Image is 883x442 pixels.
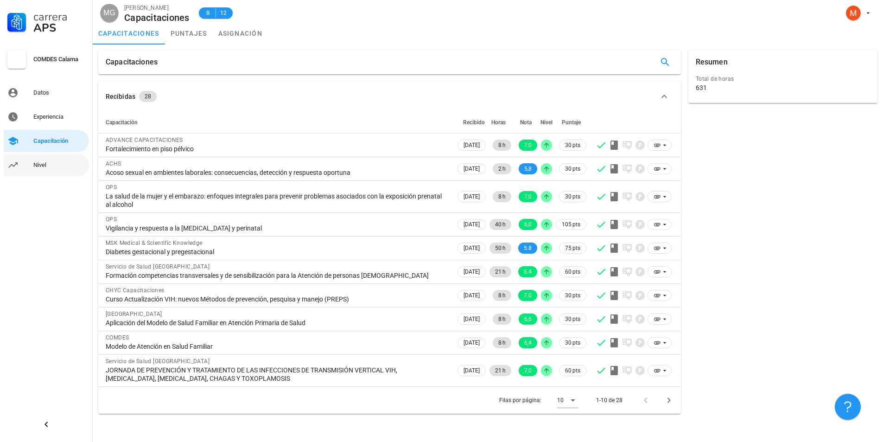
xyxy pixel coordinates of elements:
[106,50,158,74] div: Capacitaciones
[562,220,580,229] span: 105 pts
[98,82,681,111] button: Recibidas 28
[520,119,532,126] span: Nota
[565,366,580,375] span: 60 pts
[464,338,480,348] span: [DATE]
[4,154,89,176] a: Nivel
[4,82,89,104] a: Datos
[124,13,190,23] div: Capacitaciones
[498,290,506,301] span: 8 h
[524,266,532,277] span: 6.4
[106,342,448,351] div: Modelo de Atención en Salud Familiar
[106,240,203,246] span: MSK Medical & Scientific Knowledge
[106,271,448,280] div: Formación competencias transversales y de sensibilización para la Atención de personas [DEMOGRAPH...
[98,111,456,134] th: Capacitación
[456,111,488,134] th: Recibido
[524,163,532,174] span: 5,8
[498,140,506,151] span: 8 h
[103,4,115,22] span: MG
[565,243,580,253] span: 75 pts
[498,314,506,325] span: 8 h
[696,50,728,74] div: Resumen
[540,119,553,126] span: Nivel
[106,224,448,232] div: Vigilancia y respuesta a la [MEDICAL_DATA] y perinatal
[513,111,539,134] th: Nota
[565,192,580,201] span: 30 pts
[495,219,506,230] span: 40 h
[524,290,532,301] span: 7.0
[464,267,480,277] span: [DATE]
[204,8,212,18] span: B
[464,365,480,376] span: [DATE]
[106,366,448,383] div: JORNADA DE PREVENCIÓN Y TRATAMIENTO DE LAS INFECCIONES DE TRANSMISIÓN VERTICAL VIH, [MEDICAL_DATA...
[498,163,506,174] span: 2 h
[124,3,190,13] div: [PERSON_NAME]
[696,74,870,83] div: Total de horas
[33,137,85,145] div: Capacitación
[524,243,532,254] span: 5.8
[565,314,580,324] span: 30 pts
[524,219,532,230] span: 6,0
[557,396,564,404] div: 10
[464,140,480,150] span: [DATE]
[4,106,89,128] a: Experiencia
[220,8,227,18] span: 12
[464,314,480,324] span: [DATE]
[106,311,162,317] span: [GEOGRAPHIC_DATA]
[106,263,210,270] span: Servicio de Salud [GEOGRAPHIC_DATA]
[106,319,448,327] div: Aplicación del Modelo de Salud Familiar en Atención Primaria de Salud
[524,365,532,376] span: 7,0
[4,130,89,152] a: Capacitación
[565,141,580,150] span: 30 pts
[106,137,183,143] span: ADVANCE CAPACITACIONES
[145,91,151,102] span: 28
[464,290,480,301] span: [DATE]
[498,337,506,348] span: 8 h
[498,191,506,202] span: 8 h
[33,11,85,22] div: Carrera
[557,393,578,408] div: 10Filas por página:
[495,365,506,376] span: 21 h
[539,111,554,134] th: Nivel
[106,184,117,191] span: OPS
[106,119,138,126] span: Capacitación
[463,119,485,126] span: Recibido
[524,191,532,202] span: 7,0
[565,164,580,173] span: 30 pts
[33,22,85,33] div: APS
[33,161,85,169] div: Nivel
[100,4,119,22] div: avatar
[106,248,448,256] div: Diabetes gestacional y pregestacional
[554,111,588,134] th: Puntaje
[106,168,448,177] div: Acoso sexual en ambientes laborales: consecuencias, detección y respuesta oportuna
[565,267,580,276] span: 60 pts
[495,243,506,254] span: 50 h
[106,358,210,365] span: Servicio de Salud [GEOGRAPHIC_DATA]
[524,337,532,348] span: 6,4
[499,387,578,414] div: Filas por página:
[33,89,85,96] div: Datos
[846,6,861,20] div: avatar
[106,216,117,223] span: OPS
[106,91,135,102] div: Recibidas
[93,22,165,45] a: capacitaciones
[106,295,448,303] div: Curso Actualización VIH: nuevos Métodos de prevención, pesquisa y manejo (PREPS)
[33,113,85,121] div: Experiencia
[661,392,677,409] button: Página siguiente
[33,56,85,63] div: COMDES Calama
[491,119,506,126] span: Horas
[696,83,707,92] div: 631
[464,243,480,253] span: [DATE]
[106,334,129,341] span: COMDES
[524,140,532,151] span: 7,0
[565,291,580,300] span: 30 pts
[106,145,448,153] div: Fortalecimiento en piso pélvico
[106,160,121,167] span: ACHS
[464,192,480,202] span: [DATE]
[495,266,506,277] span: 21 h
[596,396,623,404] div: 1-10 de 28
[165,22,213,45] a: puntajes
[106,287,165,294] span: CHYC Capacitaciones
[565,338,580,347] span: 30 pts
[106,192,448,209] div: La salud de la mujer y el embarazo: enfoques integrales para prevenir problemas asociados con la ...
[464,164,480,174] span: [DATE]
